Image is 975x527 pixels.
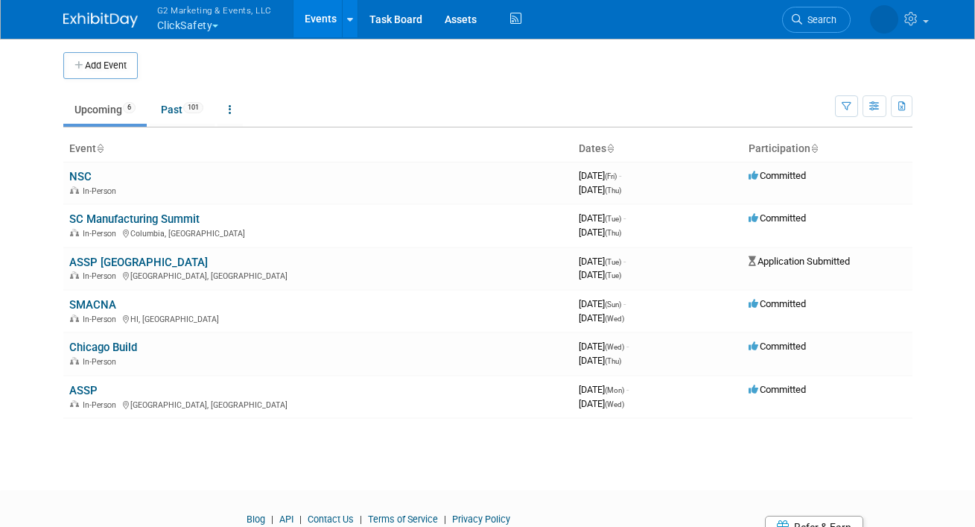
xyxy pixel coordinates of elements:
span: [DATE] [579,227,621,238]
img: In-Person Event [70,357,79,365]
img: Nora McQuillan [870,5,898,34]
span: | [267,514,277,525]
span: (Wed) [605,400,624,408]
a: Chicago Build [69,341,137,354]
span: [DATE] [579,341,629,352]
span: 101 [183,102,203,113]
span: (Thu) [605,229,621,237]
span: (Fri) [605,172,617,180]
span: - [619,170,621,181]
div: [GEOGRAPHIC_DATA], [GEOGRAPHIC_DATA] [69,398,567,410]
img: ExhibitDay [63,13,138,28]
span: Application Submitted [749,256,850,267]
span: Committed [749,212,806,224]
span: - [623,212,626,224]
th: Participation [743,136,912,162]
a: SMACNA [69,298,116,312]
img: In-Person Event [70,186,79,194]
span: In-Person [83,315,121,324]
span: [DATE] [579,269,621,280]
a: Upcoming6 [63,95,147,124]
span: - [623,298,626,309]
span: Committed [749,298,806,309]
a: Search [782,7,851,33]
span: [DATE] [579,312,624,324]
a: Blog [247,514,265,525]
span: In-Person [83,186,121,196]
span: (Tue) [605,271,621,280]
span: (Wed) [605,315,624,323]
a: ASSP [GEOGRAPHIC_DATA] [69,256,208,269]
span: [DATE] [579,355,621,366]
a: Sort by Event Name [96,142,104,154]
span: [DATE] [579,384,629,395]
button: Add Event [63,52,138,79]
a: SC Manufacturing Summit [69,212,200,226]
span: [DATE] [579,184,621,195]
img: In-Person Event [70,400,79,408]
span: (Sun) [605,300,621,309]
span: - [626,341,629,352]
span: Search [802,14,836,25]
span: Committed [749,341,806,352]
span: [DATE] [579,212,626,224]
th: Dates [573,136,743,162]
span: | [296,514,305,525]
div: Columbia, [GEOGRAPHIC_DATA] [69,227,567,239]
img: In-Person Event [70,229,79,236]
a: Contact Us [308,514,354,525]
a: API [279,514,293,525]
span: [DATE] [579,170,621,181]
span: In-Person [83,229,121,239]
span: (Tue) [605,258,621,266]
span: (Tue) [605,215,621,223]
div: [GEOGRAPHIC_DATA], [GEOGRAPHIC_DATA] [69,269,567,281]
div: HI, [GEOGRAPHIC_DATA] [69,312,567,324]
span: In-Person [83,271,121,281]
span: [DATE] [579,298,626,309]
span: [DATE] [579,256,626,267]
a: NSC [69,170,92,183]
span: In-Person [83,357,121,367]
span: G2 Marketing & Events, LLC [157,2,272,18]
span: - [626,384,629,395]
span: [DATE] [579,398,624,409]
span: | [440,514,450,525]
span: - [623,256,626,267]
a: Sort by Participation Type [810,142,818,154]
span: Committed [749,170,806,181]
span: (Wed) [605,343,624,351]
img: In-Person Event [70,315,79,322]
span: (Mon) [605,386,624,394]
th: Event [63,136,573,162]
a: Past101 [150,95,215,124]
a: Terms of Service [368,514,438,525]
span: (Thu) [605,186,621,195]
span: (Thu) [605,357,621,365]
img: In-Person Event [70,271,79,279]
span: Committed [749,384,806,395]
a: Privacy Policy [452,514,510,525]
span: | [356,514,366,525]
a: ASSP [69,384,98,397]
span: In-Person [83,400,121,410]
span: 6 [123,102,136,113]
a: Sort by Start Date [606,142,614,154]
